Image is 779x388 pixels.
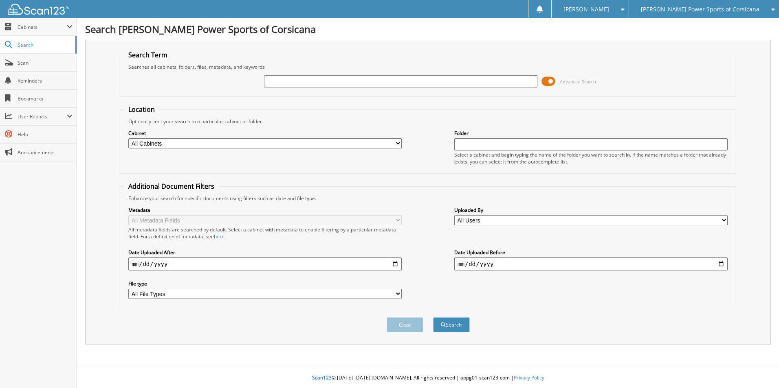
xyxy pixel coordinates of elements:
[563,7,609,12] span: [PERSON_NAME]
[738,349,779,388] iframe: Chat Widget
[514,374,544,381] a: Privacy Policy
[454,207,728,214] label: Uploaded By
[454,151,728,165] div: Select a cabinet and begin typing the name of the folder you want to search in. If the name match...
[124,63,732,70] div: Searches all cabinets, folders, files, metadata, and keywords
[454,130,728,137] label: Folder
[18,77,73,84] span: Reminders
[433,317,470,332] button: Search
[124,195,732,202] div: Enhance your search for specific documents using filters such as date and file type.
[454,249,728,256] label: Date Uploaded Before
[124,105,159,114] legend: Location
[128,207,402,214] label: Metadata
[454,257,728,270] input: end
[128,280,402,287] label: File type
[641,7,759,12] span: [PERSON_NAME] Power Sports of Corsicana
[214,233,224,240] a: here
[18,24,67,31] span: Cabinets
[560,78,596,85] span: Advanced Search
[18,95,73,102] span: Bookmarks
[387,317,423,332] button: Clear
[18,131,73,138] span: Help
[18,59,73,66] span: Scan
[128,257,402,270] input: start
[18,113,67,120] span: User Reports
[85,22,771,36] h1: Search [PERSON_NAME] Power Sports of Corsicana
[124,50,172,59] legend: Search Term
[128,249,402,256] label: Date Uploaded After
[124,118,732,125] div: Optionally limit your search to a particular cabinet or folder
[128,226,402,240] div: All metadata fields are searched by default. Select a cabinet with metadata to enable filtering b...
[128,130,402,137] label: Cabinet
[18,41,71,48] span: Search
[124,182,218,191] legend: Additional Document Filters
[8,4,69,15] img: scan123-logo-white.svg
[77,368,779,388] div: © [DATE]-[DATE] [DOMAIN_NAME]. All rights reserved | appg01-scan123-com |
[18,149,73,156] span: Announcements
[312,374,332,381] span: Scan123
